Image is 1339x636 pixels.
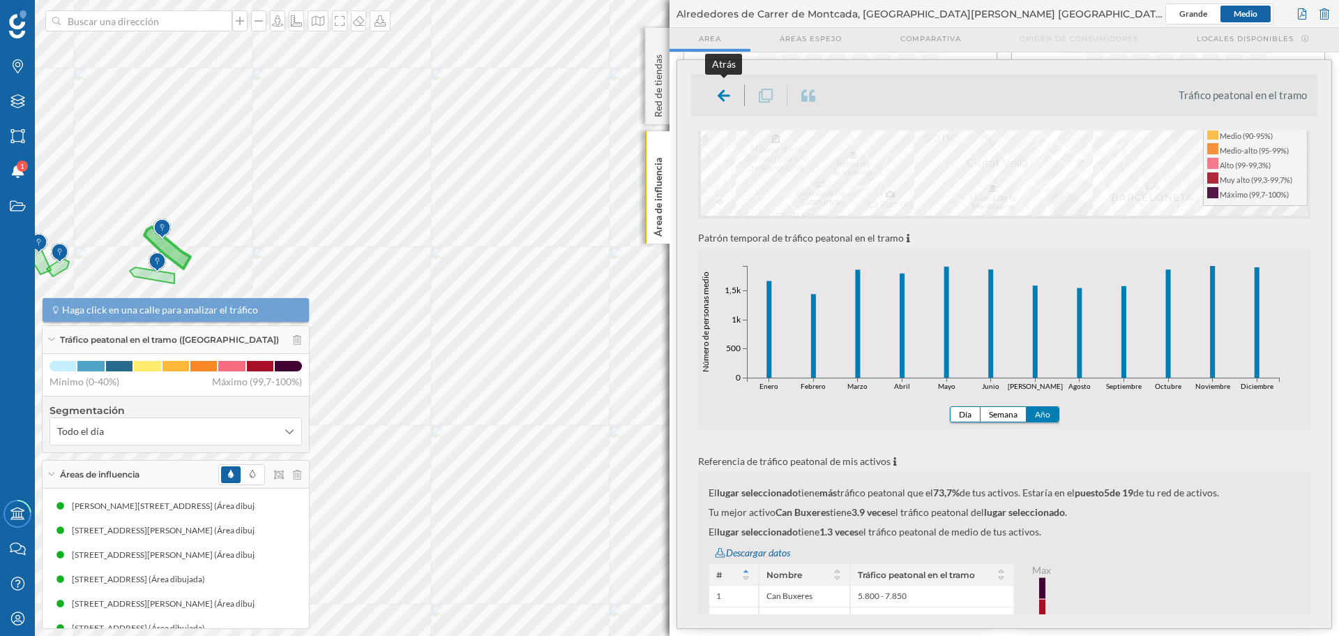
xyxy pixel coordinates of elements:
[835,526,858,538] span: veces
[717,526,798,538] span: lugar seleccionado
[798,526,819,538] span: tiene
[1133,487,1219,498] span: de tu red de activos.
[1068,382,1091,390] text: Agosto
[819,526,833,538] span: 1.3
[709,506,776,518] span: Tu mejor activo
[20,159,24,173] span: 1
[1110,487,1120,498] span: de
[1220,129,1273,143] dd: Medio (90-95%)
[852,506,865,518] span: 3.9
[72,621,212,635] div: [STREET_ADDRESS] (Área dibujada)
[716,570,723,580] span: #
[699,34,721,44] span: Area
[72,499,278,513] div: [PERSON_NAME][STREET_ADDRESS] (Área dibujada)
[1220,158,1271,172] dd: Alto (99-99,3%)
[1155,382,1181,390] text: Octubre
[709,487,717,498] span: El
[801,382,826,390] text: Febrero
[858,570,975,580] span: Tráfico peatonal en el tramo
[60,468,139,481] span: Áreas de influencia
[1032,563,1310,577] p: Max
[1027,407,1059,422] button: Año
[900,34,961,44] span: Comparativa
[894,382,910,390] text: Abril
[149,249,166,276] img: Marker
[51,239,68,267] img: Marker
[72,572,212,586] div: [STREET_ADDRESS] (Área dibujada)
[651,152,665,237] p: Área de influencia
[212,375,302,389] span: Máximo (99,7-100%)
[709,586,759,607] div: 1
[726,343,741,354] text: 500
[732,314,741,325] text: 1k
[72,524,278,538] div: [STREET_ADDRESS][PERSON_NAME] (Área dibujada)
[850,607,1014,628] div: 4.590 - 6.210
[698,454,1310,468] p: Referencia de tráfico peatonal de mis activos
[951,407,981,422] button: Día
[57,424,104,438] span: Todo el día
[933,487,960,498] span: 73,7%
[1241,382,1273,390] text: Diciembre
[819,487,837,498] span: más
[1220,144,1289,158] dd: Medio-alto (95-99%)
[50,375,119,389] span: Mínimo (0-40%)
[62,303,258,317] span: Haga click en una calle para analizar el tráfico
[50,404,302,417] h4: Segmentación
[709,607,759,628] div: 2
[28,10,77,22] span: Soporte
[830,506,852,518] span: tiene
[30,230,47,258] img: Marker
[776,506,830,518] span: Can Buxeres
[676,7,1165,21] span: Alrededores de Carrer de Montcada, [GEOGRAPHIC_DATA][PERSON_NAME] [GEOGRAPHIC_DATA], [GEOGRAPHIC_...
[1220,173,1292,187] dd: Muy alto (99,3-99,7%)
[651,49,665,117] p: Red de tiendas
[1008,382,1063,390] text: [PERSON_NAME]
[850,586,1014,607] div: 5.800 - 7.850
[759,586,850,607] div: Can Buxeres
[847,382,868,390] text: Marzo
[72,548,278,562] div: [STREET_ADDRESS][PERSON_NAME] (Área dibujada)
[1179,8,1207,19] span: Grande
[1195,382,1230,390] text: Noviembre
[1065,506,1067,518] span: .
[1106,382,1142,390] text: Septiembre
[759,382,778,390] text: Enero
[798,487,819,498] span: tiene
[1220,188,1289,202] dd: Máximo (99,7-100%)
[1104,487,1110,498] span: 5
[709,526,717,538] span: El
[780,34,842,44] span: Áreas espejo
[867,506,891,518] span: veces
[9,10,27,38] img: Geoblink Logo
[725,286,741,296] text: 1,5k
[60,334,279,346] span: Tráfico peatonal en el tramo ([GEOGRAPHIC_DATA])
[1234,8,1257,19] span: Medio
[1122,487,1133,498] span: 19
[938,382,955,390] text: Mayo
[1020,34,1138,44] span: Origen de consumidores
[1179,88,1307,102] li: Tráfico peatonal en el tramo
[712,57,735,71] div: Atrás
[759,607,850,628] div: [PERSON_NAME]
[982,382,999,390] text: Junio
[984,506,1065,518] span: lugar seleccionado
[736,372,741,383] text: 0
[717,487,798,498] span: lugar seleccionado
[766,570,802,580] span: Nombre
[981,407,1027,422] button: Semana
[960,487,1075,498] span: de tus activos. Estaría en el
[1197,34,1294,44] span: Locales disponibles
[706,541,799,565] div: Descargar datos
[891,506,984,518] span: el tráfico peatonal del
[837,487,933,498] span: tráfico peatonal que el
[153,215,171,243] img: Marker
[698,230,1310,245] p: Patrón temporal de tráfico peatonal en el tramo
[72,597,278,611] div: [STREET_ADDRESS][PERSON_NAME] (Área dibujada)
[858,526,1041,538] span: el tráfico peatonal de medio de tus activos.
[700,272,711,372] text: Número de personas medio
[1075,487,1104,498] span: puesto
